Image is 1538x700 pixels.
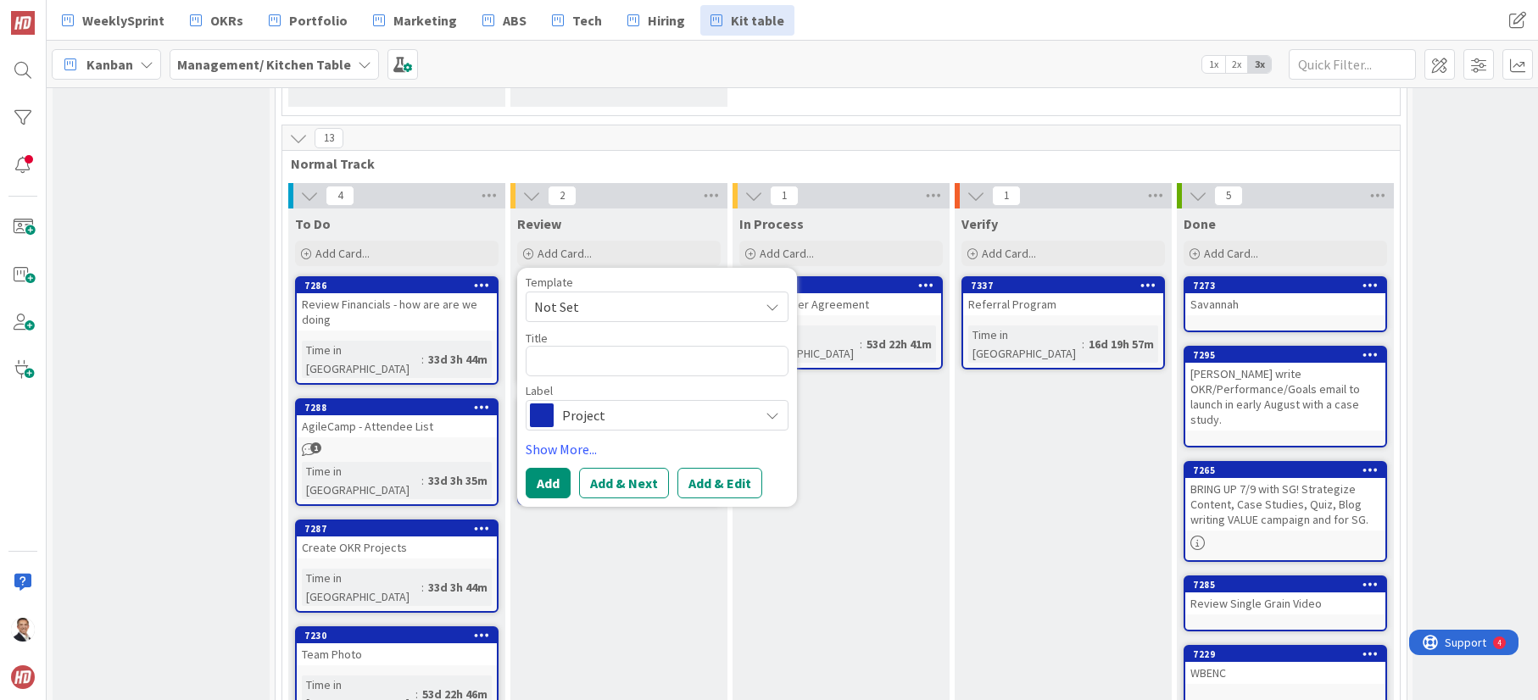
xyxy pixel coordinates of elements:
span: 2x [1225,56,1248,73]
div: 7337Referral Program [963,278,1163,315]
span: Template [526,276,573,288]
span: Not Set [534,296,746,318]
div: Time in [GEOGRAPHIC_DATA] [302,462,421,499]
div: Create OKR Projects [297,536,497,558]
span: WeeklySprint [82,10,164,31]
div: 7273 [1193,280,1385,292]
div: 53d 22h 41m [862,335,936,353]
span: 5 [1214,186,1243,206]
span: 3x [1248,56,1271,73]
div: Referral Program [963,293,1163,315]
span: OKRs [210,10,243,31]
div: 7288AgileCamp - Attendee List [297,400,497,437]
div: 7288 [304,402,497,414]
span: Kit table [731,10,784,31]
div: 7230Team Photo [297,628,497,665]
span: Verify [961,215,998,232]
div: 7337 [963,278,1163,293]
span: Support [36,3,77,23]
div: 7227 [749,280,941,292]
div: Shareholder Agreement [741,293,941,315]
a: Portfolio [259,5,358,36]
div: 33d 3h 35m [424,471,492,490]
div: 7230 [304,630,497,642]
div: 7286 [304,280,497,292]
button: Add & Edit [677,468,762,498]
span: Review [517,215,561,232]
div: 7265BRING UP 7/9 with SG! Strategize Content, Case Studies, Quiz, Blog writing VALUE campaign and... [1185,463,1385,531]
div: 7273Savannah [1185,278,1385,315]
span: Hiring [648,10,685,31]
span: 1 [770,186,799,206]
div: Team Photo [297,643,497,665]
span: In Process [739,215,804,232]
div: 16d 19h 57m [1084,335,1158,353]
div: 7287Create OKR Projects [297,521,497,558]
img: Visit kanbanzone.com [11,11,35,35]
div: 7273 [1185,278,1385,293]
div: WBENC [1185,662,1385,684]
span: : [421,471,424,490]
span: Label [526,385,553,397]
div: 7295 [1193,349,1385,361]
span: : [1082,335,1084,353]
a: 7337Referral ProgramTime in [GEOGRAPHIC_DATA]:16d 19h 57m [961,276,1165,369]
div: 7295[PERSON_NAME] write OKR/Performance/Goals email to launch in early August with a case study. [1185,347,1385,431]
span: Normal Track [291,155,1379,172]
a: Tech [542,5,612,36]
div: [PERSON_NAME] write OKR/Performance/Goals email to launch in early August with a case study. [1185,363,1385,431]
span: : [421,578,424,597]
div: 7285Review Single Grain Video [1185,577,1385,614]
span: Add Card... [760,246,814,261]
a: 7295[PERSON_NAME] write OKR/Performance/Goals email to launch in early August with a case study. [1184,346,1387,447]
span: 13 [315,128,343,148]
div: Time in [GEOGRAPHIC_DATA] [302,569,421,606]
a: 7273Savannah [1184,276,1387,332]
div: 7285 [1193,579,1385,591]
button: Add & Next [579,468,669,498]
span: Add Card... [538,246,592,261]
span: Add Card... [315,246,370,261]
div: Savannah [1185,293,1385,315]
b: Management/ Kitchen Table [177,56,351,73]
a: 7288AgileCamp - Attendee ListTime in [GEOGRAPHIC_DATA]:33d 3h 35m [295,398,499,506]
img: SL [11,618,35,642]
span: : [860,335,862,353]
span: Marketing [393,10,457,31]
span: Project [562,403,750,427]
div: AgileCamp - Attendee List [297,415,497,437]
span: Add Card... [1204,246,1258,261]
div: Time in [GEOGRAPHIC_DATA] [302,341,421,378]
span: 4 [326,186,354,206]
span: Add Card... [982,246,1036,261]
a: 7286Review Financials - how are are we doingTime in [GEOGRAPHIC_DATA]:33d 3h 44m [295,276,499,385]
span: Kanban [86,54,133,75]
div: 7227Shareholder Agreement [741,278,941,315]
div: 7286 [297,278,497,293]
a: 7287Create OKR ProjectsTime in [GEOGRAPHIC_DATA]:33d 3h 44m [295,519,499,613]
div: 7229WBENC [1185,647,1385,684]
div: 4 [88,7,92,20]
div: Review Financials - how are are we doing [297,293,497,331]
a: 7227Shareholder AgreementTime in [GEOGRAPHIC_DATA]:53d 22h 41m [739,276,943,369]
div: 7337 [971,280,1163,292]
div: Review Single Grain Video [1185,592,1385,614]
div: 7287 [297,521,497,536]
label: Title [526,331,548,346]
div: 7265 [1193,464,1385,476]
div: Time in [GEOGRAPHIC_DATA] [746,325,860,363]
a: OKRs [180,5,254,36]
span: ABS [503,10,527,31]
span: 1 [992,186,1021,206]
div: 7230 [297,628,497,643]
span: 1 [310,442,321,453]
div: BRING UP 7/9 with SG! Strategize Content, Case Studies, Quiz, Blog writing VALUE campaign and for... [1185,478,1385,531]
div: 7286Review Financials - how are are we doing [297,278,497,331]
span: Portfolio [289,10,348,31]
span: 1x [1202,56,1225,73]
a: Kit table [700,5,794,36]
span: Tech [572,10,602,31]
span: 2 [548,186,577,206]
a: Show More... [526,439,789,459]
a: ABS [472,5,537,36]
